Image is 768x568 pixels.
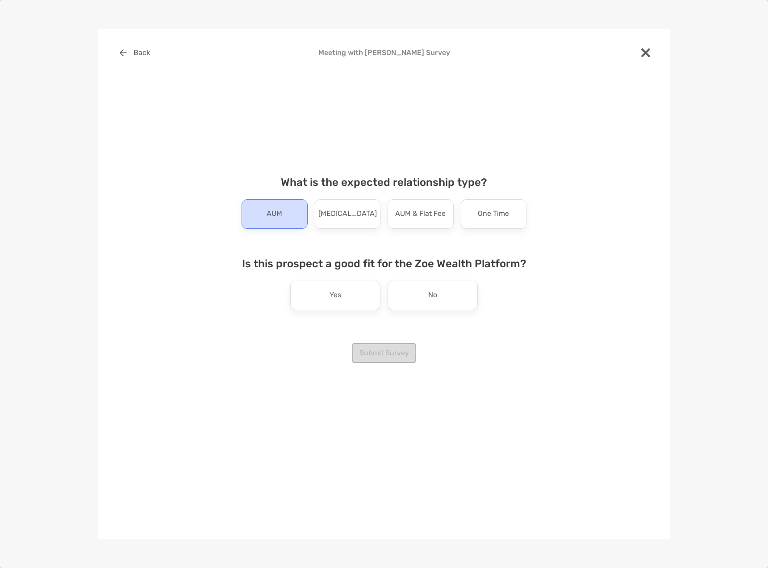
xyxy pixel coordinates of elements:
button: Back [113,43,157,63]
p: One Time [478,207,509,221]
img: button icon [120,49,127,56]
h4: What is the expected relationship type? [234,176,534,189]
img: close modal [641,48,650,57]
h4: Meeting with [PERSON_NAME] Survey [113,48,655,57]
p: AUM & Flat Fee [395,207,446,221]
p: AUM [267,207,282,221]
p: [MEDICAL_DATA] [318,207,377,221]
p: No [428,288,437,303]
p: Yes [330,288,341,303]
h4: Is this prospect a good fit for the Zoe Wealth Platform? [234,257,534,270]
